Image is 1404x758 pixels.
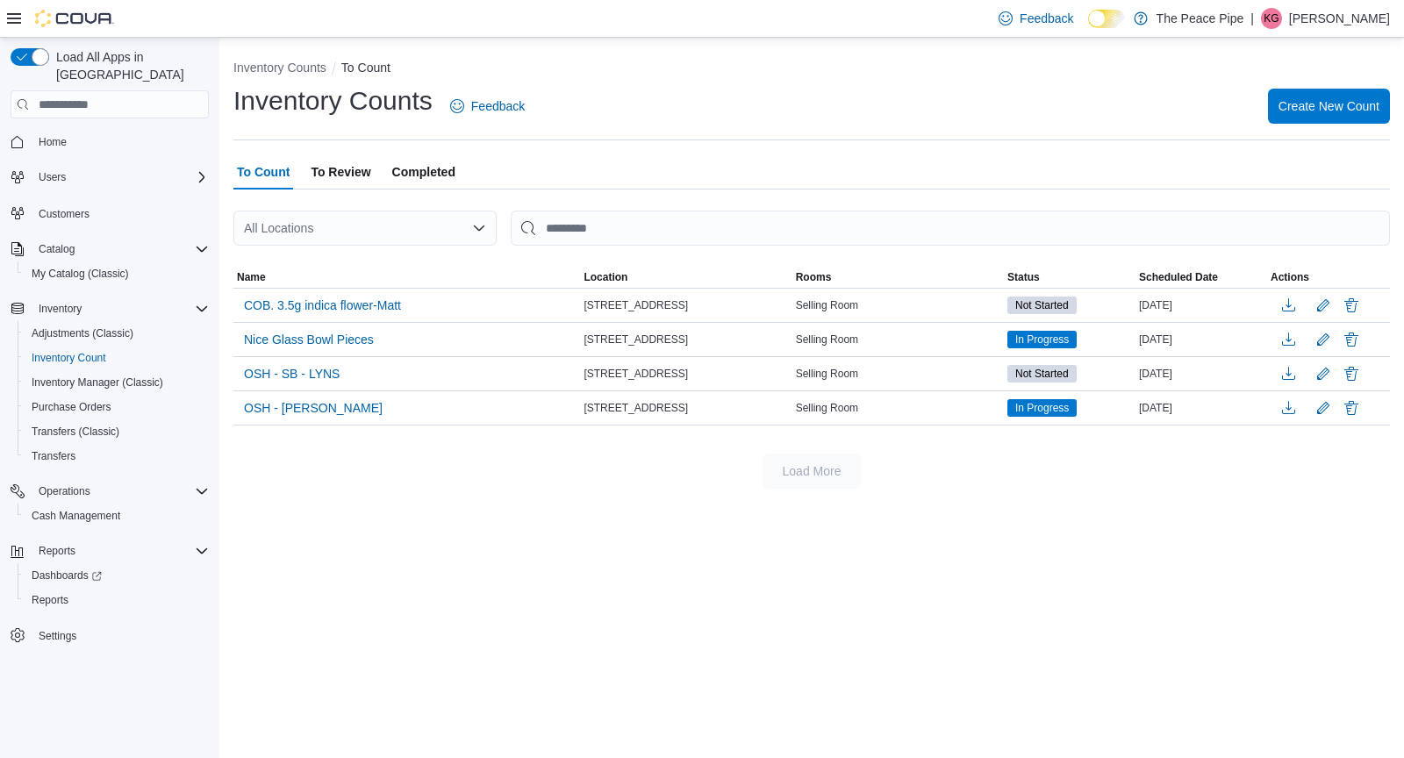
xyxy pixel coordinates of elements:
a: Feedback [992,1,1080,36]
a: Reports [25,590,75,611]
div: [DATE] [1135,363,1267,384]
span: KG [1264,8,1279,29]
nav: An example of EuiBreadcrumbs [233,59,1390,80]
span: Settings [39,629,76,643]
span: In Progress [1007,399,1077,417]
button: Reports [32,540,82,561]
span: [STREET_ADDRESS] [584,298,688,312]
span: Purchase Orders [32,400,111,414]
span: Operations [32,481,209,502]
span: Cash Management [32,509,120,523]
button: Rooms [792,267,1004,288]
span: Adjustments (Classic) [25,323,209,344]
span: Inventory Count [25,347,209,368]
span: Feedback [471,97,525,115]
span: COB. 3.5g indica flower-Matt [244,297,401,314]
span: OSH - SB - LYNS [244,365,340,383]
button: Inventory Manager (Classic) [18,370,216,395]
a: Transfers [25,446,82,467]
button: Open list of options [472,221,486,235]
span: Reports [39,544,75,558]
span: Users [39,170,66,184]
span: Not Started [1007,297,1077,314]
a: My Catalog (Classic) [25,263,136,284]
button: Settings [4,623,216,648]
button: Delete [1341,363,1362,384]
button: Name [233,267,580,288]
span: Catalog [32,239,209,260]
span: Inventory Manager (Classic) [32,375,163,390]
span: To Count [237,154,290,189]
div: Selling Room [792,397,1004,418]
button: Transfers (Classic) [18,419,216,444]
a: Adjustments (Classic) [25,323,140,344]
a: Dashboards [18,563,216,588]
span: Not Started [1015,366,1069,382]
button: Load More [763,454,861,489]
button: Create New Count [1268,89,1390,124]
span: Reports [32,540,209,561]
button: Customers [4,200,216,225]
span: My Catalog (Classic) [32,267,129,281]
a: Inventory Count [25,347,113,368]
button: Catalog [32,239,82,260]
span: [STREET_ADDRESS] [584,401,688,415]
span: Status [1007,270,1040,284]
span: Catalog [39,242,75,256]
button: Catalog [4,237,216,261]
button: Users [32,167,73,188]
span: Feedback [1020,10,1073,27]
button: Delete [1341,295,1362,316]
button: Inventory [32,298,89,319]
button: Inventory Count [18,346,216,370]
span: Name [237,270,266,284]
button: Delete [1341,397,1362,418]
button: Nice Glass Bowl Pieces [237,326,381,353]
span: Not Started [1007,365,1077,383]
input: Dark Mode [1088,10,1125,28]
span: Not Started [1015,297,1069,313]
input: This is a search bar. After typing your query, hit enter to filter the results lower in the page. [511,211,1390,246]
button: Purchase Orders [18,395,216,419]
button: My Catalog (Classic) [18,261,216,286]
span: Dark Mode [1088,28,1089,29]
a: Transfers (Classic) [25,421,126,442]
div: [DATE] [1135,295,1267,316]
nav: Complex example [11,122,209,694]
a: Feedback [443,89,532,124]
span: Inventory Count [32,351,106,365]
button: Location [580,267,792,288]
p: [PERSON_NAME] [1289,8,1390,29]
span: Dashboards [32,568,102,583]
span: Inventory Manager (Classic) [25,372,209,393]
button: Adjustments (Classic) [18,321,216,346]
a: Home [32,132,74,153]
button: Operations [4,479,216,504]
img: Cova [35,10,114,27]
a: Customers [32,204,97,225]
span: Load All Apps in [GEOGRAPHIC_DATA] [49,48,209,83]
span: [STREET_ADDRESS] [584,367,688,381]
button: Reports [4,539,216,563]
a: Settings [32,626,83,647]
button: Operations [32,481,97,502]
span: Inventory [39,302,82,316]
a: Cash Management [25,505,127,526]
h1: Inventory Counts [233,83,433,118]
span: Purchase Orders [25,397,209,418]
span: Transfers (Classic) [25,421,209,442]
div: Katie Gordon [1261,8,1282,29]
div: Selling Room [792,329,1004,350]
div: [DATE] [1135,329,1267,350]
p: The Peace Pipe [1157,8,1244,29]
span: Create New Count [1279,97,1379,115]
span: Dashboards [25,565,209,586]
button: Home [4,129,216,154]
a: Purchase Orders [25,397,118,418]
button: Edit count details [1313,292,1334,318]
span: Transfers [25,446,209,467]
span: To Review [311,154,370,189]
span: Customers [32,202,209,224]
div: [DATE] [1135,397,1267,418]
button: Cash Management [18,504,216,528]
